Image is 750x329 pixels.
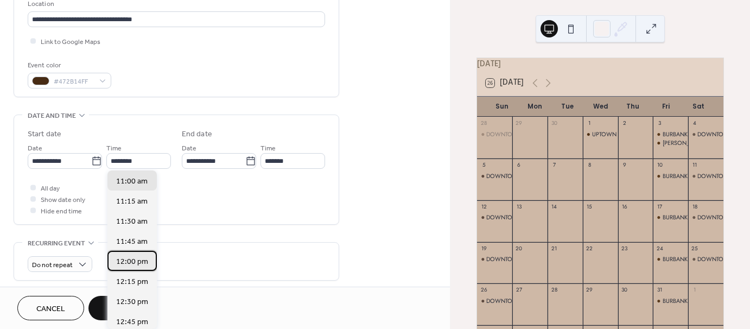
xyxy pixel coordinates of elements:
div: DOWNTOWN [GEOGRAPHIC_DATA] [486,172,580,180]
div: Sun [486,97,518,117]
div: BURBANK [663,172,688,180]
div: 30 [550,120,558,128]
span: All day [41,183,60,194]
div: BURBANK [663,255,688,263]
span: Date [182,143,196,154]
span: 11:15 am [116,196,148,207]
div: DOWNTOWN BURBANK [688,172,723,180]
div: 7 [550,161,558,169]
span: Date [28,143,42,154]
div: UPTOWN WHITTIER [583,130,618,138]
span: #472B14FF [54,76,94,87]
div: Wed [584,97,616,117]
span: Time [260,143,276,154]
div: Start date [28,129,61,140]
div: 30 [621,287,628,294]
span: Link to Google Maps [41,36,100,48]
div: BURBANK [653,130,688,138]
div: DOWNTOWN BURBANK [477,255,512,263]
div: 4 [691,120,699,128]
button: Cancel [17,296,84,320]
span: Date and time [28,110,76,122]
span: 12:30 pm [116,296,148,308]
span: Cancel [36,303,65,315]
div: DOWNTOWN BURBANK [688,130,723,138]
div: 6 [515,161,523,169]
div: 10 [656,161,664,169]
div: BURBANK [663,297,688,305]
span: 11:45 am [116,236,148,248]
div: 28 [480,120,488,128]
div: 29 [515,120,523,128]
div: BURBANK [663,130,688,138]
span: Time [106,143,122,154]
div: DOWNTOWN BURBANK [477,172,512,180]
div: DOWNTOWN [GEOGRAPHIC_DATA] [486,213,580,222]
div: DOWNEY [653,139,688,147]
div: BURBANK [653,172,688,180]
div: End date [182,129,212,140]
span: 12:15 pm [116,276,148,288]
div: 12 [480,203,488,211]
div: BURBANK [663,213,688,222]
div: 1 [691,287,699,294]
div: UPTOWN WHITTIER [592,130,644,138]
div: Tue [551,97,584,117]
div: 24 [656,245,664,252]
div: 29 [586,287,593,294]
div: BURBANK [653,297,688,305]
span: 11:30 am [116,216,148,227]
button: Save [88,296,144,320]
span: Recurring event [28,238,85,249]
div: DOWNTOWN BURBANK [477,213,512,222]
div: DOWNTOWN [GEOGRAPHIC_DATA] [486,255,580,263]
div: 27 [515,287,523,294]
div: 3 [656,120,664,128]
div: DOWNTOWN BURBANK [477,130,512,138]
div: 25 [691,245,699,252]
span: 12:45 pm [116,317,148,328]
div: 15 [586,203,593,211]
div: 14 [550,203,558,211]
span: Do not repeat [32,259,73,271]
div: 9 [621,161,628,169]
div: 18 [691,203,699,211]
span: 12:00 pm [116,256,148,268]
div: 22 [586,245,593,252]
div: Thu [616,97,649,117]
div: 21 [550,245,558,252]
div: 31 [656,287,664,294]
div: 16 [621,203,628,211]
div: 23 [621,245,628,252]
div: BURBANK [653,213,688,222]
div: 2 [621,120,628,128]
div: Mon [518,97,551,117]
span: Show date only [41,194,85,206]
div: [DATE] [477,58,723,70]
div: 5 [480,161,488,169]
div: BURBANK [653,255,688,263]
div: 19 [480,245,488,252]
div: DOWNTOWN BURBANK [477,297,512,305]
div: 1 [586,120,593,128]
div: Sat [682,97,715,117]
div: 13 [515,203,523,211]
div: 20 [515,245,523,252]
div: 26 [480,287,488,294]
div: DOWNTOWN [GEOGRAPHIC_DATA] [486,130,580,138]
div: Fri [649,97,682,117]
div: DOWNTOWN [GEOGRAPHIC_DATA] [486,297,580,305]
span: 11:00 am [116,176,148,187]
button: 26[DATE] [482,76,527,90]
div: DOWNTOWN BURBANK [688,255,723,263]
span: Hide end time [41,206,82,217]
div: [PERSON_NAME] [663,139,707,147]
div: Event color [28,60,109,71]
div: 28 [550,287,558,294]
div: 8 [586,161,593,169]
div: 17 [656,203,664,211]
div: 11 [691,161,699,169]
div: DOWNTOWN BURBANK [688,213,723,222]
